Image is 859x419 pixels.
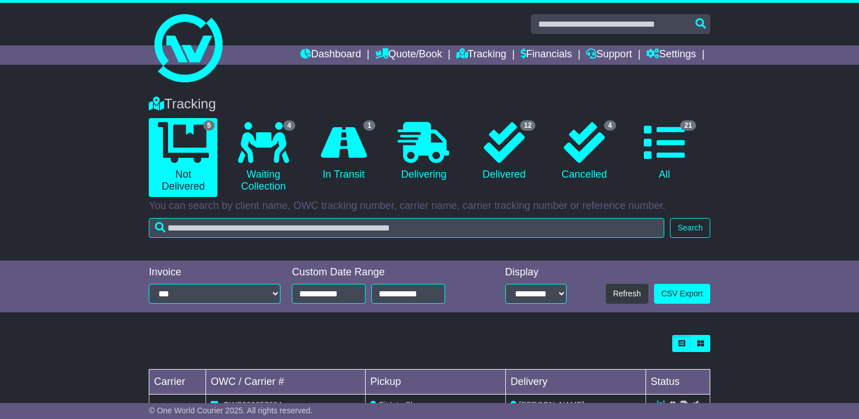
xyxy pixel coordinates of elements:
[379,400,428,409] span: Fit Into Shape
[223,400,282,409] span: OWS000657684
[203,120,215,131] span: 5
[606,284,648,304] button: Refresh
[149,370,206,395] td: Carrier
[521,45,572,65] a: Financials
[646,45,696,65] a: Settings
[292,266,471,279] div: Custom Date Range
[363,120,375,131] span: 1
[375,45,442,65] a: Quote/Book
[309,118,378,185] a: 1 In Transit
[149,118,217,197] a: 5 Not Delivered
[505,266,567,279] div: Display
[143,96,716,112] div: Tracking
[283,120,295,131] span: 4
[520,120,535,131] span: 12
[550,118,618,185] a: 4 Cancelled
[149,266,280,279] div: Invoice
[519,400,584,409] span: [PERSON_NAME]
[670,218,710,238] button: Search
[206,370,366,395] td: OWC / Carrier #
[680,120,695,131] span: 21
[586,45,632,65] a: Support
[506,370,646,395] td: Delivery
[630,118,699,185] a: 21 All
[366,370,506,395] td: Pickup
[149,406,313,415] span: © One World Courier 2025. All rights reserved.
[470,118,538,185] a: 12 Delivered
[149,200,710,212] p: You can search by client name, OWC tracking number, carrier name, carrier tracking number or refe...
[654,284,710,304] a: CSV Export
[229,118,297,197] a: 4 Waiting Collection
[389,118,458,185] a: Delivering
[300,45,361,65] a: Dashboard
[456,45,506,65] a: Tracking
[604,120,616,131] span: 4
[646,370,710,395] td: Status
